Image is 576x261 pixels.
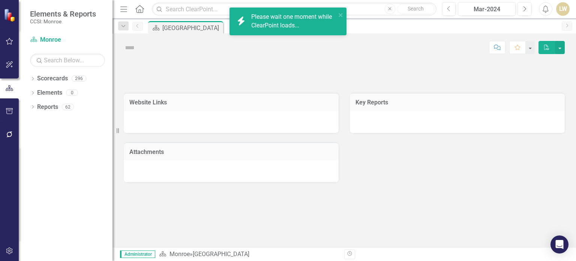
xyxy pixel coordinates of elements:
[152,3,436,16] input: Search ClearPoint...
[37,74,68,83] a: Scorecards
[120,250,155,258] span: Administrator
[124,42,136,54] img: Not Defined
[458,2,516,16] button: Mar-2024
[159,250,339,259] div: »
[550,235,568,253] div: Open Intercom Messenger
[408,6,424,12] span: Search
[193,250,249,258] div: [GEOGRAPHIC_DATA]
[355,99,559,106] h3: Key Reports
[66,90,78,96] div: 0
[30,54,105,67] input: Search Below...
[37,89,62,97] a: Elements
[169,250,190,258] a: Monroe
[72,75,86,82] div: 296
[129,99,333,106] h3: Website Links
[30,18,96,24] small: CCSI: Monroe
[30,36,105,44] a: Monroe
[556,2,570,16] button: LW
[251,13,336,30] div: Please wait one moment while ClearPoint loads...
[4,8,17,21] img: ClearPoint Strategy
[129,149,333,155] h3: Attachments
[397,4,435,14] button: Search
[30,9,96,18] span: Elements & Reports
[162,23,221,33] div: [GEOGRAPHIC_DATA]
[460,5,513,14] div: Mar-2024
[37,103,58,112] a: Reports
[62,104,74,110] div: 62
[338,11,343,19] button: close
